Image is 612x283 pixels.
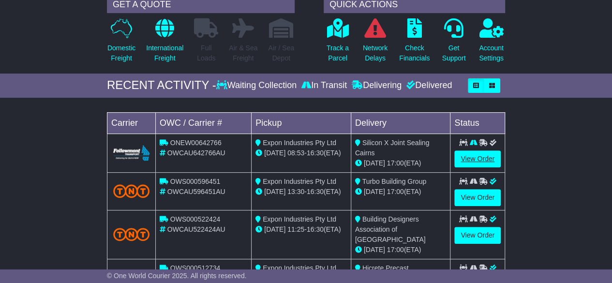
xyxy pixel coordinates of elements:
span: OWS000512734 [170,264,221,272]
td: Pickup [252,112,351,134]
td: Carrier [107,112,155,134]
p: Network Delays [363,43,388,63]
div: (ETA) [355,245,447,255]
div: - (ETA) [255,148,347,158]
span: [DATE] [264,188,285,195]
span: ONEW00642766 [170,139,222,147]
p: Track a Parcel [327,43,349,63]
span: 11:25 [287,225,304,233]
img: TNT_Domestic.png [113,184,149,197]
div: (ETA) [355,158,447,168]
span: © One World Courier 2025. All rights reserved. [107,272,247,280]
p: Domestic Freight [107,43,135,63]
span: [DATE] [264,149,285,157]
span: Hicrete Precast [362,264,409,272]
a: Track aParcel [326,18,349,69]
p: Get Support [442,43,465,63]
span: [DATE] [364,246,385,253]
div: RECENT ACTIVITY - [107,78,216,92]
p: Check Financials [399,43,430,63]
a: InternationalFreight [146,18,184,69]
span: Expon Industries Pty Ltd [263,215,336,223]
a: View Order [454,150,501,167]
span: [DATE] [364,188,385,195]
div: Waiting Collection [216,80,299,91]
span: 17:00 [387,246,404,253]
td: OWC / Carrier # [155,112,251,134]
td: Status [450,112,505,134]
span: [DATE] [364,159,385,167]
span: 16:30 [307,149,324,157]
span: Expon Industries Pty Ltd [263,139,336,147]
span: OWCAU522424AU [167,225,225,233]
span: OWCAU596451AU [167,188,225,195]
span: 16:30 [307,225,324,233]
span: Expon Industries Pty Ltd [263,264,336,272]
td: Delivery [351,112,450,134]
span: Building Designers Association of [GEOGRAPHIC_DATA] [355,215,426,243]
div: - (ETA) [255,187,347,197]
span: OWS000522424 [170,215,221,223]
span: Expon Industries Pty Ltd [263,178,336,185]
div: - (ETA) [255,224,347,235]
p: Air / Sea Depot [268,43,294,63]
span: 08:53 [287,149,304,157]
a: View Order [454,227,501,244]
img: TNT_Domestic.png [113,228,149,241]
div: (ETA) [355,187,447,197]
span: Silicon X Joint Sealing Cairns [355,139,429,157]
a: DomesticFreight [107,18,136,69]
img: Followmont_Transport.png [113,145,149,161]
a: View Order [454,189,501,206]
div: Delivering [349,80,404,91]
span: [DATE] [264,225,285,233]
span: 13:30 [287,188,304,195]
div: Delivered [404,80,452,91]
span: 16:30 [307,188,324,195]
p: International Freight [146,43,183,63]
span: OWCAU642766AU [167,149,225,157]
span: 17:00 [387,159,404,167]
span: 17:00 [387,188,404,195]
p: Full Loads [194,43,218,63]
a: CheckFinancials [399,18,430,69]
span: OWS000596451 [170,178,221,185]
a: AccountSettings [478,18,504,69]
p: Account Settings [479,43,504,63]
div: In Transit [299,80,349,91]
p: Air & Sea Freight [229,43,257,63]
a: GetSupport [441,18,466,69]
a: NetworkDelays [362,18,388,69]
span: Turbo Building Group [362,178,426,185]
